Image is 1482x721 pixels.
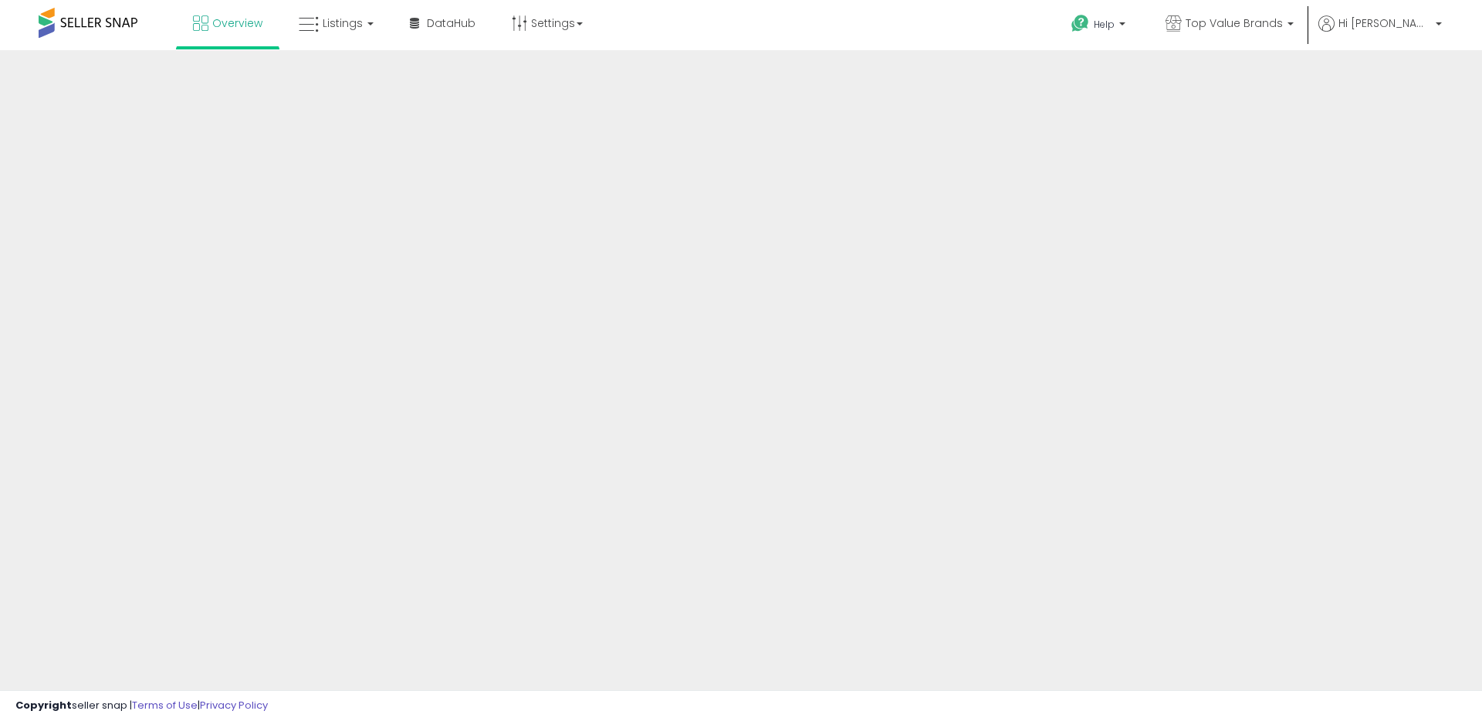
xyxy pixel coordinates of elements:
span: DataHub [427,15,475,31]
span: Listings [323,15,363,31]
i: Get Help [1071,14,1090,33]
span: Help [1094,18,1115,31]
span: Hi [PERSON_NAME] [1338,15,1431,31]
a: Help [1059,2,1141,50]
a: Hi [PERSON_NAME] [1318,15,1442,50]
span: Top Value Brands [1186,15,1283,31]
span: Overview [212,15,262,31]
